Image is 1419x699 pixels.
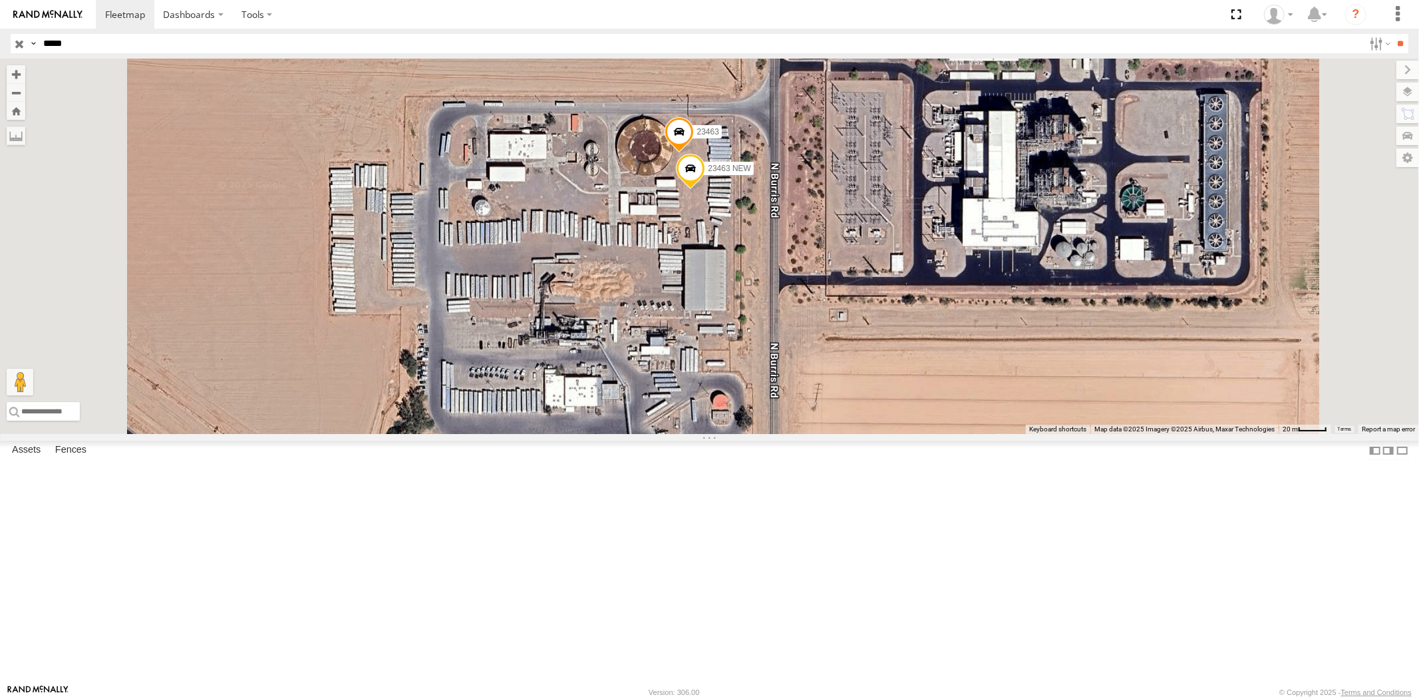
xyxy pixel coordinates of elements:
[1362,425,1415,433] a: Report a map error
[1259,5,1298,25] div: Sardor Khadjimedov
[7,686,69,699] a: Visit our Website
[649,688,699,696] div: Version: 306.00
[1345,4,1366,25] i: ?
[1094,425,1275,433] span: Map data ©2025 Imagery ©2025 Airbus, Maxar Technologies
[1368,441,1382,460] label: Dock Summary Table to the Left
[1364,34,1393,53] label: Search Filter Options
[1279,688,1412,696] div: © Copyright 2025 -
[1382,441,1395,460] label: Dock Summary Table to the Right
[28,34,39,53] label: Search Query
[708,164,751,174] span: 23463 NEW
[1396,148,1419,167] label: Map Settings
[13,10,82,19] img: rand-logo.svg
[49,441,93,460] label: Fences
[5,441,47,460] label: Assets
[7,369,33,395] button: Drag Pegman onto the map to open Street View
[1283,425,1298,433] span: 20 m
[1338,427,1352,432] a: Terms (opens in new tab)
[7,102,25,120] button: Zoom Home
[7,83,25,102] button: Zoom out
[1029,425,1086,434] button: Keyboard shortcuts
[7,65,25,83] button: Zoom in
[1279,425,1331,434] button: Map Scale: 20 m per 40 pixels
[1341,688,1412,696] a: Terms and Conditions
[7,126,25,145] label: Measure
[697,127,718,136] span: 23463
[1396,441,1409,460] label: Hide Summary Table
